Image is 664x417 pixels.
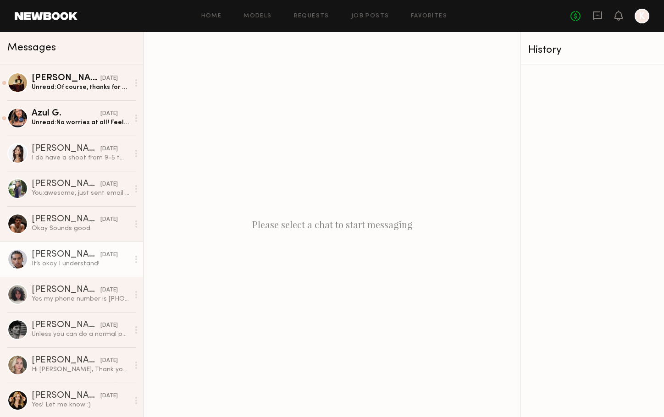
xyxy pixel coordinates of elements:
a: Job Posts [351,13,389,19]
div: I do have a shoot from 9-5 tm so any time after I’m free to talk!! [EMAIL_ADDRESS][DOMAIN_NAME] 5... [32,154,129,162]
a: Home [201,13,222,19]
a: K [635,9,649,23]
div: [PERSON_NAME] [32,250,100,259]
div: [PERSON_NAME] [32,391,100,401]
div: Unread: No worries at all! Feel free to reach out whenever :) [32,118,129,127]
div: You: awesome, just sent email thank you [32,189,129,198]
a: Favorites [411,13,447,19]
div: Unread: Of course, thanks for reaching back out. [32,83,129,92]
div: [DATE] [100,251,118,259]
a: Models [243,13,271,19]
div: [PERSON_NAME] [32,356,100,365]
div: [PERSON_NAME] [32,285,100,295]
div: [DATE] [100,357,118,365]
div: [DATE] [100,145,118,154]
div: [DATE] [100,180,118,189]
div: It’s okay I understand! [32,259,129,268]
div: [PERSON_NAME] [32,321,100,330]
div: Yes my phone number is [PHONE_NUMBER] [32,295,129,303]
div: [PERSON_NAME] [32,180,100,189]
div: [DATE] [100,215,118,224]
div: [DATE] [100,286,118,295]
div: Unless you can do a normal phone call now [32,330,129,339]
a: Requests [294,13,329,19]
span: Messages [7,43,56,53]
div: Please select a chat to start messaging [144,32,520,417]
div: History [528,45,657,55]
div: Azul G. [32,109,100,118]
div: [PERSON_NAME] [32,74,100,83]
div: Yes! Let me know :) [32,401,129,409]
div: Okay Sounds good [32,224,129,233]
div: [PERSON_NAME] [32,144,100,154]
div: [DATE] [100,321,118,330]
div: [PERSON_NAME] [32,215,100,224]
div: [DATE] [100,74,118,83]
div: [DATE] [100,110,118,118]
div: Hi [PERSON_NAME], Thank you for the update. Yes, please keep me in mind for future projects 😊 Tha... [32,365,129,374]
div: [DATE] [100,392,118,401]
